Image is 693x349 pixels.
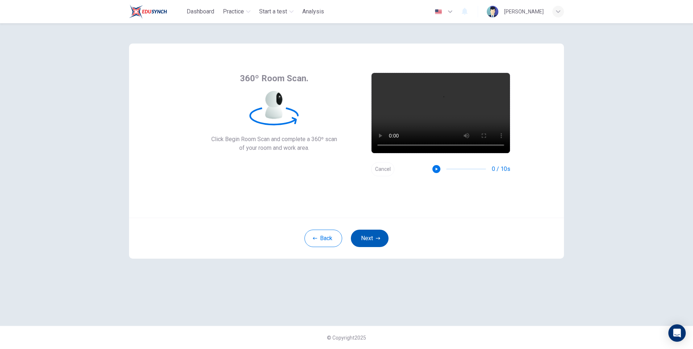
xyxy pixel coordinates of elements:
[129,4,167,19] img: Train Test logo
[129,4,184,19] a: Train Test logo
[184,5,217,18] button: Dashboard
[259,7,287,16] span: Start a test
[668,324,686,342] div: Open Intercom Messenger
[492,165,510,173] span: 0 / 10s
[371,162,394,176] button: Cancel
[351,230,389,247] button: Next
[327,335,366,341] span: © Copyright 2025
[211,144,337,152] span: of your room and work area.
[240,73,308,84] span: 360º Room Scan.
[256,5,296,18] button: Start a test
[220,5,253,18] button: Practice
[223,7,244,16] span: Practice
[487,6,498,17] img: Profile picture
[504,7,544,16] div: [PERSON_NAME]
[302,7,324,16] span: Analysis
[187,7,214,16] span: Dashboard
[304,230,342,247] button: Back
[434,9,443,15] img: en
[211,135,337,144] span: Click Begin Room Scan and complete a 360º scan
[299,5,327,18] button: Analysis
